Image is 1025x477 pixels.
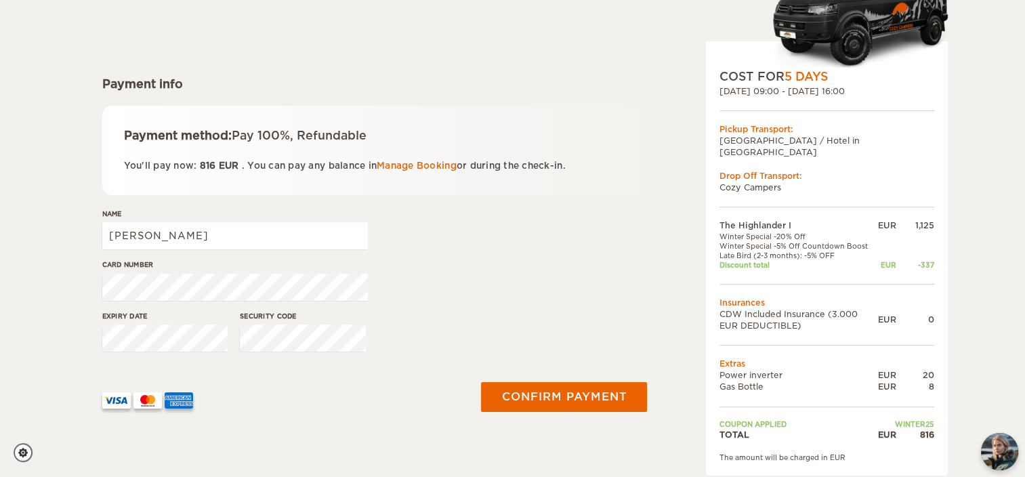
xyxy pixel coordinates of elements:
div: EUR [878,260,896,270]
div: 1,125 [896,220,934,231]
div: COST FOR [719,68,934,85]
div: [DATE] 09:00 - [DATE] 16:00 [719,85,934,97]
button: chat-button [981,433,1018,470]
label: Expiry date [102,311,228,321]
label: Name [102,209,368,219]
td: WINTER25 [878,419,934,429]
div: 0 [896,314,934,325]
div: EUR [878,369,896,381]
div: 20 [896,369,934,381]
td: Insurances [719,297,934,308]
td: Gas Bottle [719,381,878,392]
td: Winter Special -5% Off Countdown Boost [719,241,878,251]
div: The amount will be charged in EUR [719,453,934,462]
label: Card number [102,260,368,270]
div: Drop Off Transport: [719,170,934,182]
img: Freyja at Cozy Campers [981,433,1018,470]
div: 8 [896,381,934,392]
span: Pay 100%, Refundable [232,129,367,142]
td: Extras [719,358,934,369]
div: Payment info [102,76,648,92]
div: 816 [896,429,934,440]
img: AMEX [165,392,193,409]
span: 5 Days [785,70,828,83]
button: Confirm payment [481,382,647,412]
td: [GEOGRAPHIC_DATA] / Hotel in [GEOGRAPHIC_DATA] [719,135,934,158]
a: Cookie settings [14,443,41,462]
div: EUR [878,220,896,231]
div: EUR [878,429,896,440]
td: TOTAL [719,429,878,440]
div: Payment method: [124,127,626,144]
td: The Highlander I [719,220,878,231]
td: Late Bird (2-3 months): -5% OFF [719,251,878,260]
div: EUR [878,381,896,392]
span: 816 [200,161,216,171]
label: Security code [240,311,366,321]
td: Power inverter [719,369,878,381]
a: Manage Booking [377,161,457,171]
td: Cozy Campers [719,182,934,193]
td: Discount total [719,260,878,270]
div: EUR [878,314,896,325]
div: -337 [896,260,934,270]
div: Pickup Transport: [719,123,934,135]
span: EUR [219,161,239,171]
p: You'll pay now: . You can pay any balance in or during the check-in. [124,158,626,173]
td: Winter Special -20% Off [719,232,878,241]
td: CDW Included Insurance (3.000 EUR DEDUCTIBLE) [719,308,878,331]
td: Coupon applied [719,419,878,429]
img: mastercard [133,392,162,409]
img: VISA [102,392,131,409]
